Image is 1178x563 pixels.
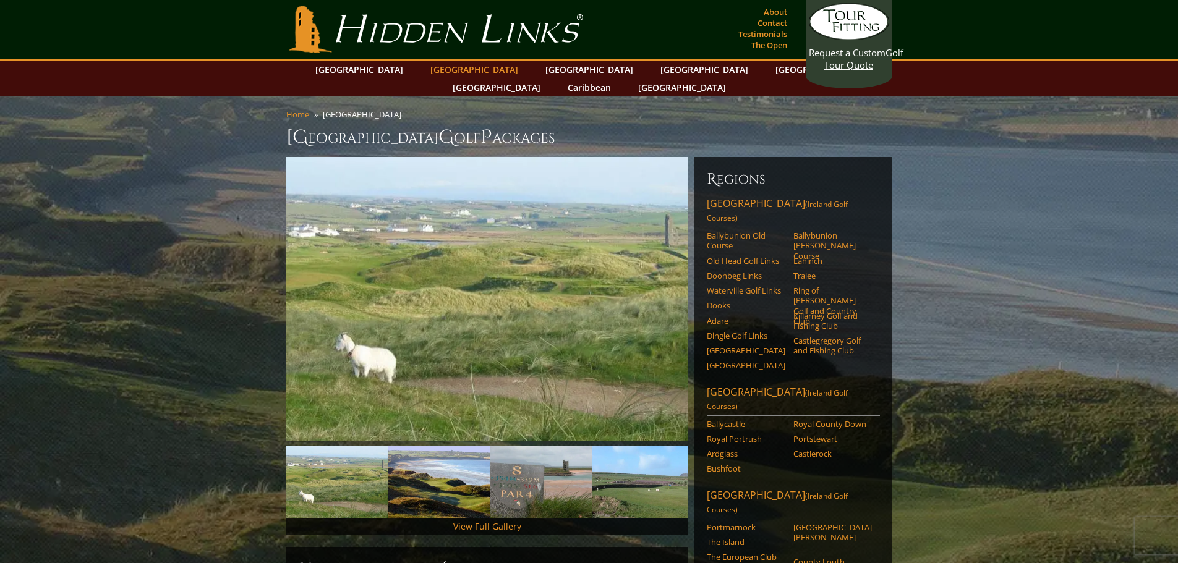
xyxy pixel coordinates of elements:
a: [GEOGRAPHIC_DATA](Ireland Golf Courses) [707,488,880,519]
a: Waterville Golf Links [707,286,785,295]
a: Ring of [PERSON_NAME] Golf and Country Club [793,286,872,326]
a: [GEOGRAPHIC_DATA] [539,61,639,78]
span: (Ireland Golf Courses) [707,491,848,515]
h6: Regions [707,169,880,189]
h1: [GEOGRAPHIC_DATA] olf ackages [286,125,892,150]
a: Request a CustomGolf Tour Quote [809,3,889,71]
a: Doonbeg Links [707,271,785,281]
a: Old Head Golf Links [707,256,785,266]
a: [GEOGRAPHIC_DATA] [446,78,547,96]
a: The Island [707,537,785,547]
a: [GEOGRAPHIC_DATA] [707,360,785,370]
span: Request a Custom [809,46,886,59]
a: Ardglass [707,449,785,459]
a: View Full Gallery [453,520,521,532]
a: Bushfoot [707,464,785,473]
a: [GEOGRAPHIC_DATA] [769,61,869,78]
li: [GEOGRAPHIC_DATA] [323,109,406,120]
a: [GEOGRAPHIC_DATA] [424,61,524,78]
a: Adare [707,316,785,326]
a: Lahinch [793,256,872,266]
a: [GEOGRAPHIC_DATA] [632,78,732,96]
a: Contact [754,14,790,32]
a: Testimonials [735,25,790,43]
span: (Ireland Golf Courses) [707,387,848,412]
a: Dingle Golf Links [707,331,785,341]
a: [GEOGRAPHIC_DATA](Ireland Golf Courses) [707,197,880,227]
a: Killarney Golf and Fishing Club [793,311,872,331]
span: (Ireland Golf Courses) [707,199,848,223]
a: The Open [748,36,790,54]
a: [GEOGRAPHIC_DATA] [654,61,754,78]
a: Ballybunion Old Course [707,231,785,251]
a: Royal County Down [793,419,872,429]
span: G [438,125,454,150]
a: Tralee [793,271,872,281]
a: [GEOGRAPHIC_DATA] [309,61,409,78]
a: The European Club [707,552,785,562]
a: Portmarnock [707,522,785,532]
a: [GEOGRAPHIC_DATA](Ireland Golf Courses) [707,385,880,416]
a: About [761,3,790,20]
a: Home [286,109,309,120]
a: [GEOGRAPHIC_DATA][PERSON_NAME] [793,522,872,543]
span: P [480,125,492,150]
a: Portstewart [793,434,872,444]
a: Dooks [707,300,785,310]
a: [GEOGRAPHIC_DATA] [707,345,785,355]
a: Royal Portrush [707,434,785,444]
a: Caribbean [561,78,617,96]
a: Castlegregory Golf and Fishing Club [793,336,872,356]
a: Ballycastle [707,419,785,429]
a: Ballybunion [PERSON_NAME] Course [793,231,872,261]
a: Castlerock [793,449,872,459]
